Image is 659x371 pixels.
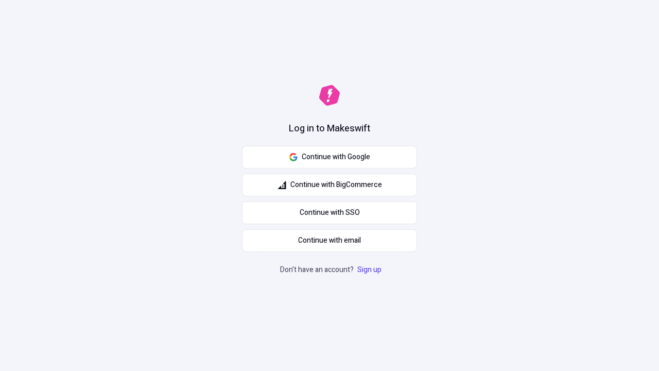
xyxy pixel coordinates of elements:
p: Don't have an account? [280,264,384,276]
button: Continue with Google [242,146,417,168]
span: Continue with email [298,235,361,246]
h1: Log in to Makeswift [289,122,370,136]
a: Sign up [355,264,384,275]
button: Continue with BigCommerce [242,174,417,196]
span: Continue with BigCommerce [290,179,382,191]
span: Continue with Google [302,151,370,163]
button: Continue with email [242,229,417,252]
a: Continue with SSO [242,201,417,224]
